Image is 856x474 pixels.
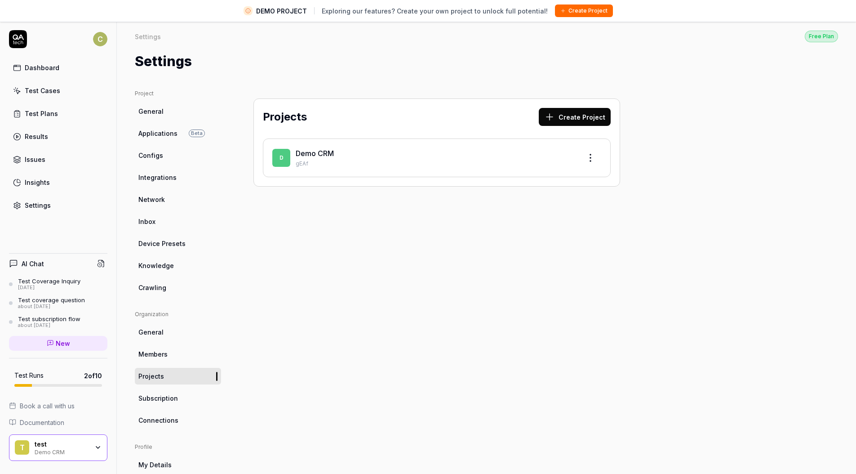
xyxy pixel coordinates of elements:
[272,149,290,167] span: D
[20,401,75,411] span: Book a call with us
[138,327,164,337] span: General
[135,456,221,473] a: My Details
[138,195,165,204] span: Network
[135,103,221,120] a: General
[9,434,107,461] button: ttestDemo CRM
[263,109,307,125] h2: Projects
[35,448,89,455] div: Demo CRM
[25,201,51,210] div: Settings
[18,322,80,329] div: about [DATE]
[135,235,221,252] a: Device Presets
[138,173,177,182] span: Integrations
[93,30,107,48] button: C
[9,336,107,351] a: New
[805,30,838,42] button: Free Plan
[14,371,44,380] h5: Test Runs
[9,418,107,427] a: Documentation
[135,89,221,98] div: Project
[9,277,107,291] a: Test Coverage Inquiry[DATE]
[135,51,192,72] h1: Settings
[9,315,107,329] a: Test subscription flowabout [DATE]
[138,261,174,270] span: Knowledge
[20,418,64,427] span: Documentation
[138,151,163,160] span: Configs
[25,132,48,141] div: Results
[25,155,45,164] div: Issues
[9,105,107,122] a: Test Plans
[135,147,221,164] a: Configs
[9,128,107,145] a: Results
[25,63,59,72] div: Dashboard
[18,296,85,304] div: Test coverage question
[135,279,221,296] a: Crawling
[93,32,107,46] span: C
[135,32,161,41] div: Settings
[18,315,80,322] div: Test subscription flow
[296,149,334,158] a: Demo CRM
[138,129,177,138] span: Applications
[9,401,107,411] a: Book a call with us
[322,6,548,16] span: Exploring our features? Create your own project to unlock full potential!
[15,440,29,455] span: t
[138,107,164,116] span: General
[138,416,178,425] span: Connections
[135,310,221,318] div: Organization
[138,460,172,470] span: My Details
[135,191,221,208] a: Network
[189,130,205,137] span: Beta
[539,108,611,126] button: Create Project
[18,304,85,310] div: about [DATE]
[135,169,221,186] a: Integrations
[135,443,221,451] div: Profile
[805,31,838,42] div: Free Plan
[256,6,307,16] span: DEMO PROJECT
[138,394,178,403] span: Subscription
[9,82,107,99] a: Test Cases
[35,440,89,448] div: test
[296,160,574,168] p: gEAf
[9,59,107,76] a: Dashboard
[9,151,107,168] a: Issues
[138,239,186,248] span: Device Presets
[18,285,80,291] div: [DATE]
[135,412,221,429] a: Connections
[135,368,221,385] a: Projects
[18,277,80,285] div: Test Coverage Inquiry
[555,4,613,17] button: Create Project
[135,257,221,274] a: Knowledge
[135,213,221,230] a: Inbox
[25,86,60,95] div: Test Cases
[25,178,50,187] div: Insights
[135,390,221,407] a: Subscription
[135,324,221,340] a: General
[84,371,102,380] span: 2 of 10
[9,174,107,191] a: Insights
[138,349,168,359] span: Members
[135,346,221,362] a: Members
[138,217,155,226] span: Inbox
[135,125,221,142] a: ApplicationsBeta
[22,259,44,268] h4: AI Chat
[56,339,70,348] span: New
[9,197,107,214] a: Settings
[9,296,107,310] a: Test coverage questionabout [DATE]
[138,283,166,292] span: Crawling
[138,371,164,381] span: Projects
[25,109,58,118] div: Test Plans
